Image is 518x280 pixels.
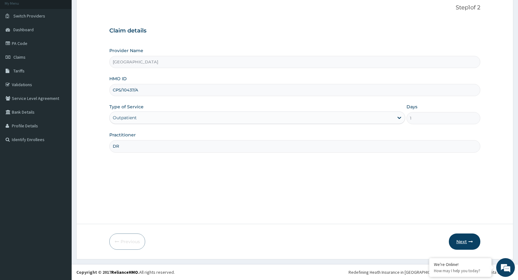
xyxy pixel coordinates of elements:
[113,115,137,121] div: Outpatient
[3,170,119,192] textarea: Type your message and hit 'Enter'
[109,47,143,54] label: Provider Name
[109,84,480,96] input: Enter HMO ID
[109,4,480,11] p: Step 1 of 2
[102,3,117,18] div: Minimize live chat window
[349,269,513,275] div: Redefining Heath Insurance in [GEOGRAPHIC_DATA] using Telemedicine and Data Science!
[109,76,127,82] label: HMO ID
[13,27,34,32] span: Dashboard
[109,104,144,110] label: Type of Service
[109,140,480,152] input: Enter Name
[13,13,45,19] span: Switch Providers
[13,68,25,74] span: Tariffs
[76,269,139,275] strong: Copyright © 2017 .
[406,104,417,110] label: Days
[449,233,480,250] button: Next
[109,132,136,138] label: Practitioner
[12,31,25,47] img: d_794563401_company_1708531726252_794563401
[434,268,487,273] p: How may I help you today?
[36,79,86,142] span: We're online!
[111,269,138,275] a: RelianceHMO
[72,264,518,280] footer: All rights reserved.
[13,54,26,60] span: Claims
[434,262,487,267] div: We're Online!
[32,35,105,43] div: Chat with us now
[109,27,480,34] h3: Claim details
[109,233,145,250] button: Previous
